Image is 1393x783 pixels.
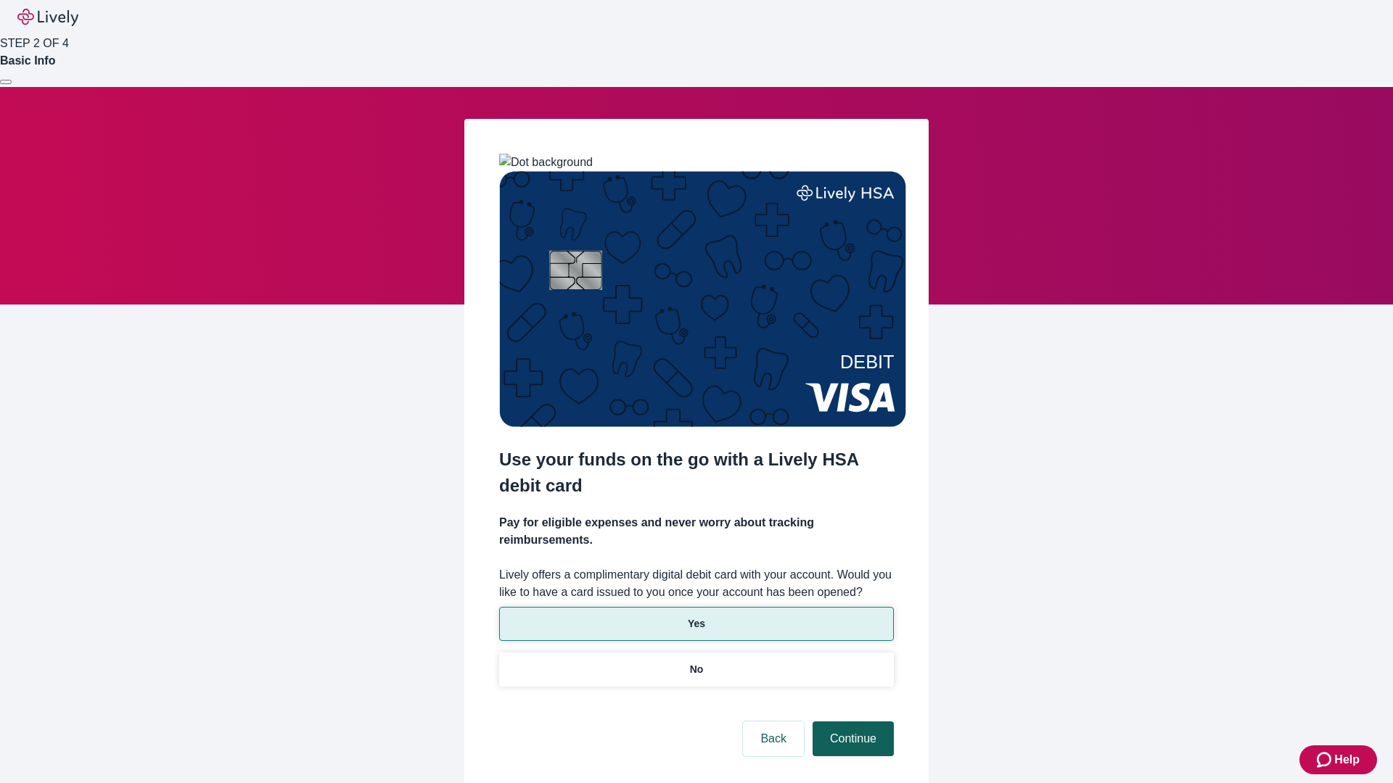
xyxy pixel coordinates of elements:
[1334,751,1360,768] span: Help
[499,447,894,499] h2: Use your funds on the go with a Lively HSA debit card
[690,662,704,677] p: No
[688,616,705,631] p: Yes
[813,721,894,756] button: Continue
[499,171,906,427] img: Debit card
[1317,751,1334,768] svg: Zendesk support icon
[743,721,804,756] button: Back
[17,9,78,26] img: Lively
[1299,745,1377,774] button: Zendesk support iconHelp
[499,514,894,549] h4: Pay for eligible expenses and never worry about tracking reimbursements.
[499,652,894,687] button: No
[499,566,894,601] label: Lively offers a complimentary digital debit card with your account. Would you like to have a card...
[499,154,593,171] img: Dot background
[499,607,894,641] button: Yes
